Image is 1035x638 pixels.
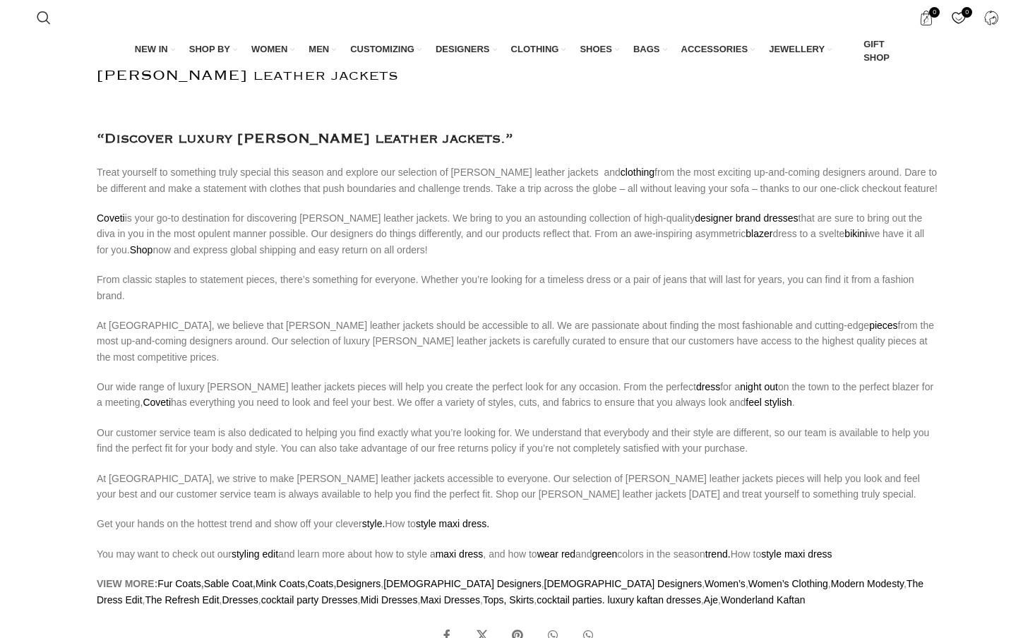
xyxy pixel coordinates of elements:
[436,43,490,56] span: DESIGNERS
[592,548,617,560] a: green
[962,7,972,18] span: 0
[869,320,897,331] a: pieces
[761,548,832,560] a: style maxi dress
[544,578,702,589] a: [DEMOGRAPHIC_DATA] Designers
[157,578,201,589] a: Fur Coats
[97,164,938,196] p: Treat yourself to something truly special this season and explore our selection of [PERSON_NAME] ...
[143,397,171,408] a: Coveti
[383,578,542,589] a: [DEMOGRAPHIC_DATA] Designers
[537,594,604,606] a: cocktail parties.
[704,594,718,606] a: Aje
[748,578,828,589] a: Women’s Clothing
[253,578,256,589] strong: ,
[746,228,772,239] a: blazer
[97,67,938,85] h2: [PERSON_NAME] leather jackets
[846,45,858,58] img: GiftBag
[537,548,575,560] a: wear red
[350,43,414,56] span: CUSTOMIZING
[251,35,294,64] a: WOMEN
[420,594,480,606] a: Maxi Dresses
[30,4,58,32] a: Search
[97,578,923,605] a: The Dress Edit
[769,35,832,64] a: JEWELLERY
[436,548,484,560] a: maxi dress
[608,594,701,606] a: luxury kaftan dresses
[740,381,778,392] a: night out
[362,518,385,529] a: style.
[509,594,534,606] a: Skirts
[308,578,334,589] a: Coats
[633,35,667,64] a: BAGS
[944,4,973,32] a: 0
[97,210,938,258] p: is your go-to destination for discovering [PERSON_NAME] leather jackets. We bring to you an astou...
[361,594,418,606] a: Midi Dresses
[721,594,806,606] a: Wonderland Kaftan
[681,35,755,64] a: ACCESSORIES
[336,578,381,589] a: Designers
[911,4,940,32] a: 0
[145,594,219,606] a: The Refresh Edit
[256,578,305,589] a: Mink Coats
[97,471,938,502] p: At [GEOGRAPHIC_DATA], we strive to make [PERSON_NAME] leather jackets accessible to everyone. Our...
[695,212,760,224] a: designer brand
[305,578,308,589] strong: ,
[436,35,497,64] a: DESIGNERS
[130,244,153,255] a: Shop
[763,212,798,224] a: dresses
[97,128,938,150] h3: “Discover luxury [PERSON_NAME] leather jackets.”
[844,228,867,239] a: bikini
[309,35,336,64] a: MEN
[97,578,157,589] strong: VIEW MORE:
[333,578,336,589] strong: ,
[621,167,654,178] a: clothing
[232,548,278,560] a: styling edit
[261,594,358,606] a: cocktail party Dresses
[580,35,619,64] a: SHOES
[746,397,791,408] a: feel stylish
[863,38,900,64] span: GIFT SHOP
[511,43,559,56] span: CLOTHING
[97,318,938,365] p: At [GEOGRAPHIC_DATA], we believe that [PERSON_NAME] leather jackets should be accessible to all. ...
[251,43,287,56] span: WOMEN
[97,546,938,562] p: You may want to check out our and learn more about how to style a , and how to and colors in the ...
[135,35,175,64] a: NEW IN
[204,578,253,589] a: Sable Coat
[135,43,168,56] span: NEW IN
[483,594,506,606] a: Tops,
[97,516,938,608] div: Get your hands on the hottest trend and show off your clever How to
[944,4,973,32] div: My Wishlist
[350,35,421,64] a: CUSTOMIZING
[309,43,329,56] span: MEN
[222,594,258,606] a: Dresses
[201,578,204,589] strong: ,
[97,576,938,608] p: , , , , , , , , , , , , , , ,
[416,518,489,529] a: style maxi dress.
[97,379,938,411] p: Our wide range of luxury [PERSON_NAME] leather jackets pieces will help you create the perfect lo...
[846,35,900,67] a: GIFT SHOP
[705,548,731,560] a: trend.
[580,43,612,56] span: SHOES
[705,578,746,589] a: Women’s
[189,35,237,64] a: SHOP BY
[696,381,720,392] a: dress
[97,212,125,224] a: Coveti
[681,43,748,56] span: ACCESSORIES
[769,43,825,56] span: JEWELLERY
[97,425,938,457] p: Our customer service team is also dedicated to helping you find exactly what you’re looking for. ...
[511,35,566,64] a: CLOTHING
[97,272,938,303] p: From classic staples to statement pieces, there’s something for everyone. Whether you’re looking ...
[30,35,1006,67] div: Main navigation
[633,43,660,56] span: BAGS
[189,43,230,56] span: SHOP BY
[831,578,904,589] a: Modern Modesty
[929,7,940,18] span: 0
